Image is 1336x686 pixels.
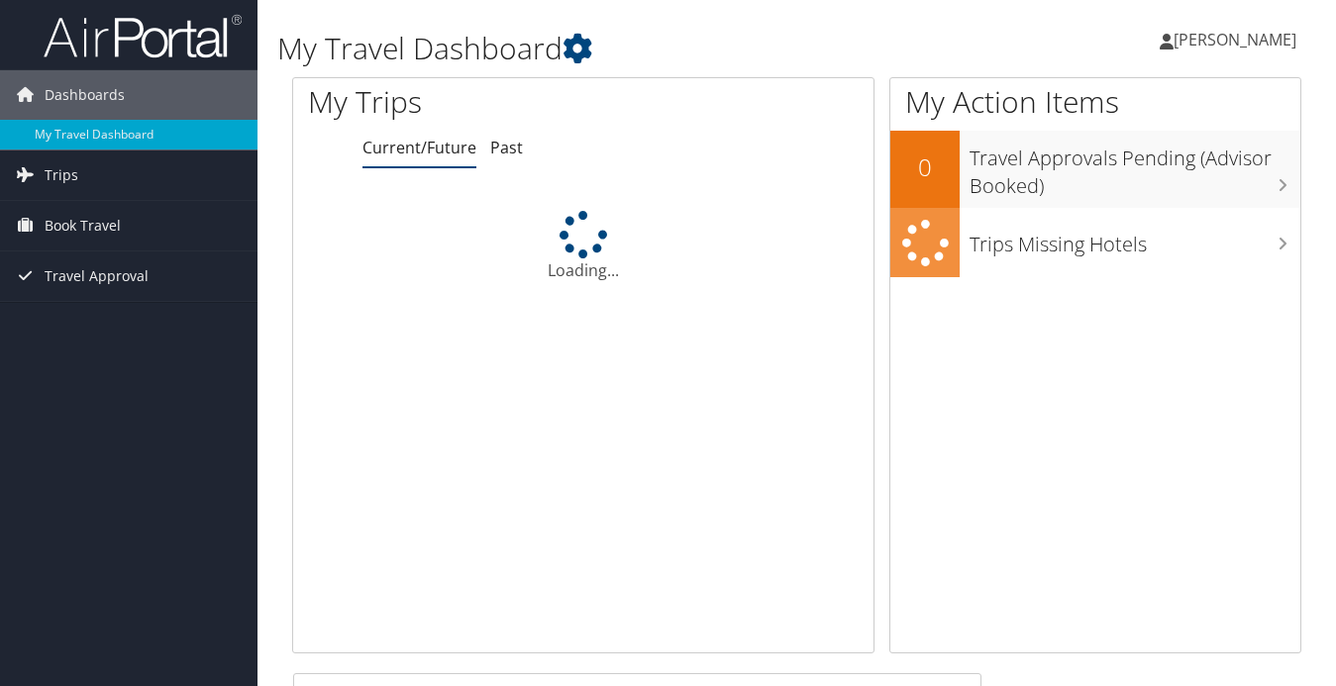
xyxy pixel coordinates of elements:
span: Travel Approval [45,251,149,301]
h2: 0 [890,150,960,184]
span: Book Travel [45,201,121,250]
h3: Travel Approvals Pending (Advisor Booked) [970,135,1300,200]
a: Past [490,137,523,158]
span: [PERSON_NAME] [1174,29,1296,50]
h1: My Trips [308,81,617,123]
a: [PERSON_NAME] [1160,10,1316,69]
a: Trips Missing Hotels [890,208,1300,278]
h1: My Travel Dashboard [277,28,970,69]
a: Current/Future [362,137,476,158]
img: airportal-logo.png [44,13,242,59]
div: Loading... [293,211,874,282]
h3: Trips Missing Hotels [970,221,1300,258]
span: Trips [45,150,78,200]
a: 0Travel Approvals Pending (Advisor Booked) [890,131,1300,207]
span: Dashboards [45,70,125,120]
h1: My Action Items [890,81,1300,123]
